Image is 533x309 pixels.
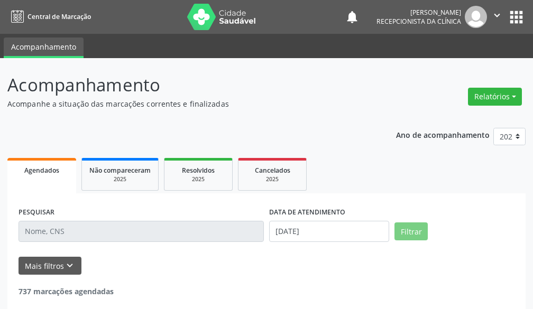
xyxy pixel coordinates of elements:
[507,8,526,26] button: apps
[394,222,428,240] button: Filtrar
[465,6,487,28] img: img
[27,12,91,21] span: Central de Marcação
[172,175,225,183] div: 2025
[89,175,151,183] div: 2025
[376,8,461,17] div: [PERSON_NAME]
[19,257,81,275] button: Mais filtroskeyboard_arrow_down
[7,98,370,109] p: Acompanhe a situação das marcações correntes e finalizadas
[269,204,345,221] label: DATA DE ATENDIMENTO
[19,221,264,242] input: Nome, CNS
[468,88,522,106] button: Relatórios
[19,204,54,221] label: PESQUISAR
[396,128,490,141] p: Ano de acompanhamento
[64,260,76,271] i: keyboard_arrow_down
[255,166,290,175] span: Cancelados
[19,286,114,296] strong: 737 marcações agendadas
[487,6,507,28] button: 
[182,166,215,175] span: Resolvidos
[89,166,151,175] span: Não compareceram
[7,72,370,98] p: Acompanhamento
[246,175,299,183] div: 2025
[24,166,59,175] span: Agendados
[4,38,84,58] a: Acompanhamento
[345,10,360,24] button: notifications
[376,17,461,26] span: Recepcionista da clínica
[491,10,503,21] i: 
[269,221,389,242] input: Selecione um intervalo
[7,8,91,25] a: Central de Marcação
